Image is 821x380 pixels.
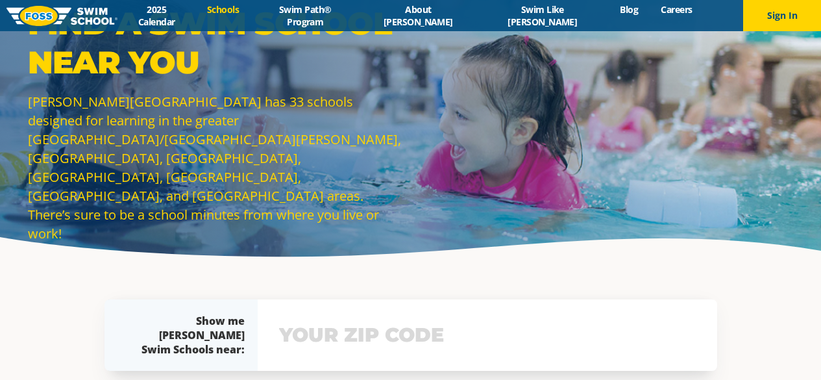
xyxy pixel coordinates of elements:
[28,92,404,243] p: [PERSON_NAME][GEOGRAPHIC_DATA] has 33 schools designed for learning in the greater [GEOGRAPHIC_DA...
[650,3,704,16] a: Careers
[6,6,117,26] img: FOSS Swim School Logo
[28,4,404,82] p: Find a Swim School Near You
[117,3,196,28] a: 2025 Calendar
[276,316,699,354] input: YOUR ZIP CODE
[196,3,251,16] a: Schools
[360,3,476,28] a: About [PERSON_NAME]
[251,3,360,28] a: Swim Path® Program
[476,3,609,28] a: Swim Like [PERSON_NAME]
[130,314,245,357] div: Show me [PERSON_NAME] Swim Schools near:
[609,3,650,16] a: Blog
